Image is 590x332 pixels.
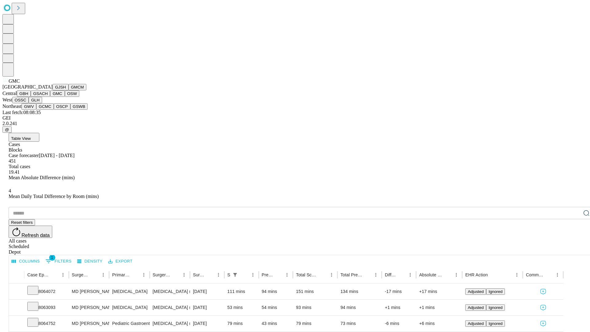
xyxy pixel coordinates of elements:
[489,305,502,310] span: Ignored
[262,300,290,315] div: 54 mins
[10,257,41,266] button: Select columns
[214,271,223,279] button: Menu
[553,271,562,279] button: Menu
[72,272,90,277] div: Surgeon Name
[2,104,22,109] span: Northeast
[385,284,413,299] div: -17 mins
[29,97,42,103] button: GLH
[11,136,31,141] span: Table View
[180,271,188,279] button: Menu
[465,320,486,327] button: Adjusted
[17,90,31,97] button: GBH
[545,271,553,279] button: Sort
[9,169,20,175] span: 19.41
[53,84,69,90] button: GJSH
[231,271,239,279] button: Show filters
[27,272,49,277] div: Case Epic Id
[206,271,214,279] button: Sort
[419,300,459,315] div: +1 mins
[50,271,59,279] button: Sort
[283,271,291,279] button: Menu
[171,271,180,279] button: Sort
[27,300,66,315] div: 8063093
[36,103,54,110] button: GCMC
[59,271,67,279] button: Menu
[107,257,134,266] button: Export
[140,271,148,279] button: Menu
[44,256,73,266] button: Show filters
[153,316,187,331] div: [MEDICAL_DATA] (EGD), FLEXIBLE, TRANSORAL, WITH REMOVAL [MEDICAL_DATA]
[468,289,484,294] span: Adjusted
[465,304,486,311] button: Adjusted
[31,90,50,97] button: GSACH
[227,316,256,331] div: 79 mins
[340,316,379,331] div: 73 mins
[90,271,99,279] button: Sort
[526,272,544,277] div: Comments
[70,103,88,110] button: GSWB
[231,271,239,279] div: 1 active filter
[468,305,484,310] span: Adjusted
[319,271,327,279] button: Sort
[27,284,66,299] div: 8064072
[486,288,505,295] button: Ignored
[385,272,397,277] div: Difference
[274,271,283,279] button: Sort
[419,272,443,277] div: Absolute Difference
[9,78,20,84] span: GMC
[296,284,334,299] div: 151 mins
[406,271,415,279] button: Menu
[249,271,257,279] button: Menu
[112,300,146,315] div: [MEDICAL_DATA]
[72,284,106,299] div: MD [PERSON_NAME] [PERSON_NAME] Md
[2,91,17,96] span: Central
[22,103,36,110] button: GWV
[397,271,406,279] button: Sort
[262,272,274,277] div: Predicted In Room Duration
[372,271,380,279] button: Menu
[54,103,70,110] button: OSCP
[112,272,130,277] div: Primary Service
[9,194,99,199] span: Mean Daily Total Difference by Room (mins)
[76,257,104,266] button: Density
[22,233,50,238] span: Refresh data
[262,284,290,299] div: 94 mins
[363,271,372,279] button: Sort
[468,321,484,326] span: Adjusted
[65,90,80,97] button: OSW
[9,133,39,142] button: Table View
[153,300,187,315] div: [MEDICAL_DATA] (EGD), FLEXIBLE, TRANSORAL, WITH PERCUTANEOUS [MEDICAL_DATA] INSERTION
[49,255,55,261] span: 1
[131,271,140,279] button: Sort
[112,284,146,299] div: [MEDICAL_DATA]
[2,126,12,133] button: @
[262,316,290,331] div: 43 mins
[9,153,39,158] span: Case forecaster
[2,115,588,121] div: GEI
[112,316,146,331] div: Pediatric Gastroenterology
[486,304,505,311] button: Ignored
[193,272,205,277] div: Surgery Date
[50,90,65,97] button: GMC
[72,300,106,315] div: MD [PERSON_NAME] [PERSON_NAME] Md
[340,272,363,277] div: Total Predicted Duration
[385,300,413,315] div: +1 mins
[443,271,452,279] button: Sort
[227,300,256,315] div: 53 mins
[9,175,75,180] span: Mean Absolute Difference (mins)
[9,226,52,238] button: Refresh data
[72,316,106,331] div: MD [PERSON_NAME]
[11,220,33,225] span: Reset filters
[489,289,502,294] span: Ignored
[153,284,187,299] div: [MEDICAL_DATA] (EGD), FLEXIBLE, TRANSORAL, WITH PERCUTANEOUS [MEDICAL_DATA] INSERTION
[419,316,459,331] div: +6 mins
[99,271,108,279] button: Menu
[12,318,21,329] button: Expand
[193,316,221,331] div: [DATE]
[327,271,336,279] button: Menu
[9,188,11,193] span: 4
[193,284,221,299] div: [DATE]
[2,110,41,115] span: Last fetch: 08:08:35
[385,316,413,331] div: -6 mins
[2,97,12,102] span: West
